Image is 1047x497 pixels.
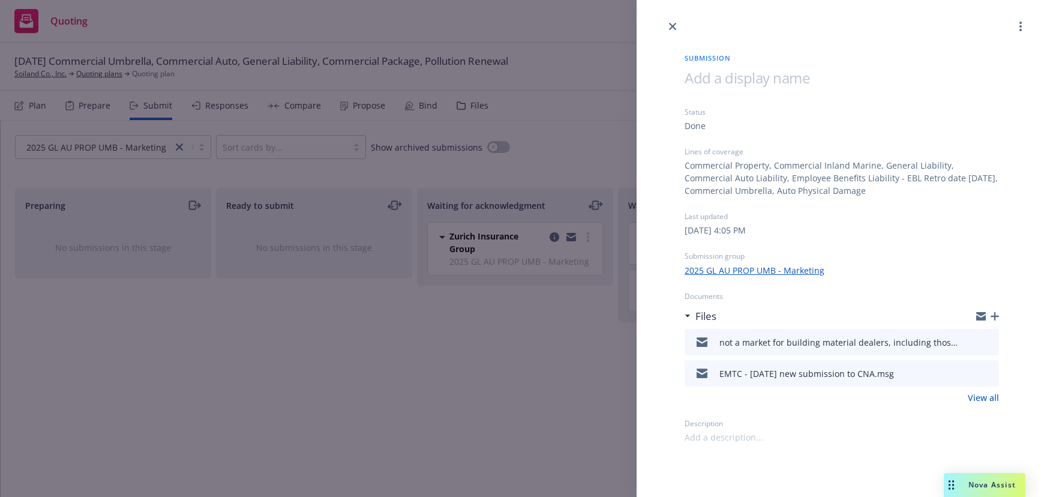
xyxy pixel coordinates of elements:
[964,366,974,381] button: download file
[968,480,1016,490] span: Nova Assist
[695,309,716,324] h3: Files
[719,367,894,380] div: EMTC - [DATE] new submission to CNA.msg
[944,473,1025,497] button: Nova Assist
[685,211,999,221] div: Last updated
[719,336,959,349] div: not a market for building material dealers, including those that sell soil, compost, and rock pro...
[968,391,999,404] a: View all
[685,107,999,117] div: Status
[983,335,994,349] button: preview file
[685,224,746,236] div: [DATE] 4:05 PM
[685,309,716,324] div: Files
[685,251,999,261] div: Submission group
[685,291,999,301] div: Documents
[685,418,999,429] div: Description
[685,53,999,63] span: Submission
[944,473,959,497] div: Drag to move
[983,366,994,381] button: preview file
[964,335,974,349] button: download file
[665,19,680,34] a: close
[685,146,999,157] div: Lines of coverage
[685,264,824,277] a: 2025 GL AU PROP UMB - Marketing
[685,119,706,132] div: Done
[1013,19,1028,34] a: more
[685,159,999,197] div: Commercial Property, Commercial Inland Marine, General Liability, Commercial Auto Liability, Empl...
